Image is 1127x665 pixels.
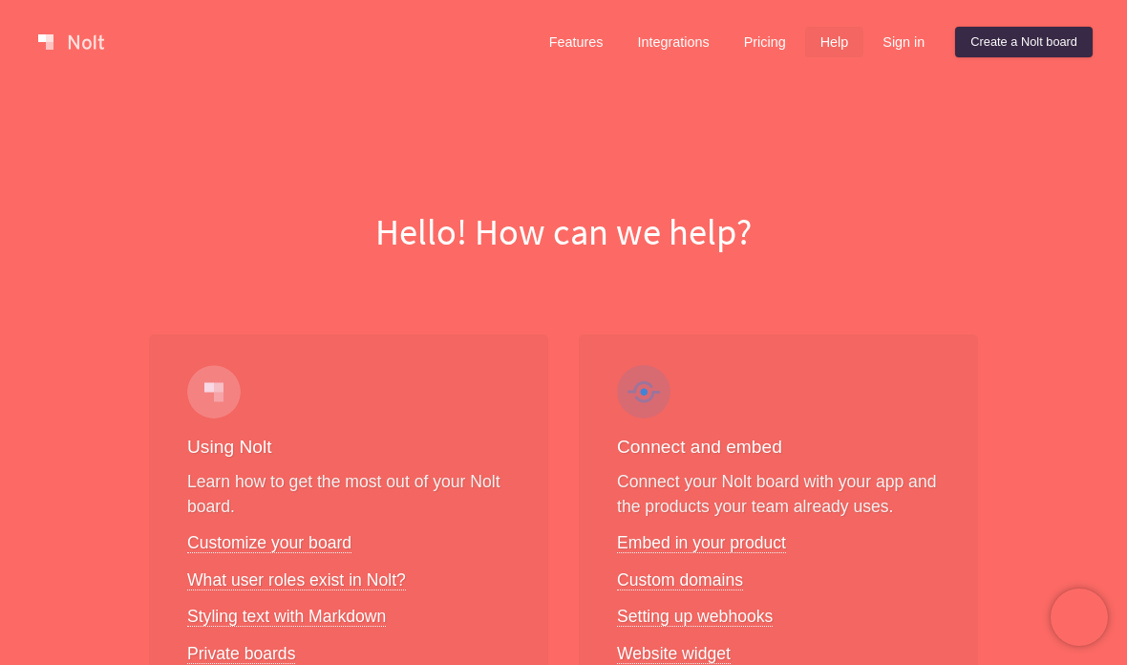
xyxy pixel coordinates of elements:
p: Learn how to get the most out of your Nolt board. [187,469,510,520]
a: Create a Nolt board [955,27,1093,57]
a: Sign in [867,27,940,57]
a: Embed in your product [617,533,786,553]
a: Custom domains [617,570,743,590]
a: Customize your board [187,533,351,553]
iframe: Chatra live chat [1051,589,1108,646]
a: Features [534,27,619,57]
a: Pricing [729,27,801,57]
a: Help [805,27,864,57]
a: Private boards [187,644,295,664]
a: Integrations [622,27,724,57]
h1: Hello! How can we help? [15,206,1112,258]
h3: Using Nolt [187,434,510,461]
a: What user roles exist in Nolt? [187,570,406,590]
a: Website widget [617,644,731,664]
a: Setting up webhooks [617,607,773,627]
p: Connect your Nolt board with your app and the products your team already uses. [617,469,940,520]
a: Styling text with Markdown [187,607,386,627]
h3: Connect and embed [617,434,940,461]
